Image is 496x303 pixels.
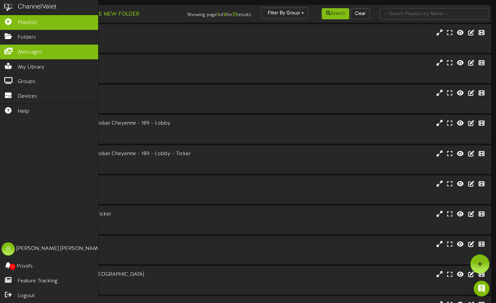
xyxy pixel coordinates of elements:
div: # 8616 [26,193,212,199]
div: Ticker ( ) [26,218,212,224]
button: Search [322,8,349,19]
span: Folders [18,34,36,41]
div: Cheyenne - 402 - Dyno Nobel Cheyenne - 189 - Lobby - Ticker [26,150,212,158]
div: # 8619 [26,224,212,229]
span: Devices [18,93,37,100]
div: # 7003 [26,103,212,108]
strong: 1 [217,12,219,18]
div: Landscape ( 16:9 ) [26,97,212,103]
span: My Library [18,64,44,71]
div: Landscape ( 16:9 ) [26,37,212,42]
div: # 7065 [26,284,212,290]
div: Cheyenne - Mirror 1 [26,241,212,248]
div: Ticker ( ) [26,67,212,72]
span: Feature Tracking [18,277,57,285]
div: # 8633 [26,72,212,78]
button: Filter By Group [261,8,308,19]
div: # 1791 [26,133,212,138]
div: # 8542 [26,254,212,259]
div: Ticker ( ) [26,157,212,163]
button: Clear [351,8,370,19]
div: [PERSON_NAME] [PERSON_NAME] [16,245,103,253]
div: Administration [26,29,212,37]
span: Messages [18,49,42,56]
div: Cheyenne - Emulsions - Ticker [26,211,212,218]
strong: 4 [224,12,226,18]
div: IR [2,242,15,255]
div: Landscape ( 16:9 ) [26,127,212,133]
div: Landscape ( 16:9 ) [26,278,212,284]
strong: 31 [232,12,237,18]
div: Dyno Nobel - Biwabik, [GEOGRAPHIC_DATA] [26,271,212,278]
span: Proofs [17,263,33,270]
div: Cheyenne - Emulsions [26,180,212,188]
div: ChannelValet [18,2,57,12]
div: Landscape ( 16:9 ) [26,188,212,193]
input: -- Search Playlists by Name -- [380,8,488,19]
button: Create New Folder [76,10,141,18]
span: Playlists [18,19,37,27]
div: # 8632 [26,42,212,48]
span: Groups [18,78,35,86]
span: Help [18,108,29,115]
div: Administration - Ticker [26,59,212,67]
div: Carthage Plant [26,90,212,97]
div: Open Intercom Messenger [474,281,489,296]
div: Landscape ( 16:9 ) [26,248,212,254]
div: # 1793 [26,163,212,169]
span: 0 [10,264,15,270]
div: Showing page of for results [177,8,256,19]
span: Logout [18,292,34,300]
div: Cheyenne - 402 - Dyno Nobel Cheyenne - 189 - Lobby [26,120,212,127]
